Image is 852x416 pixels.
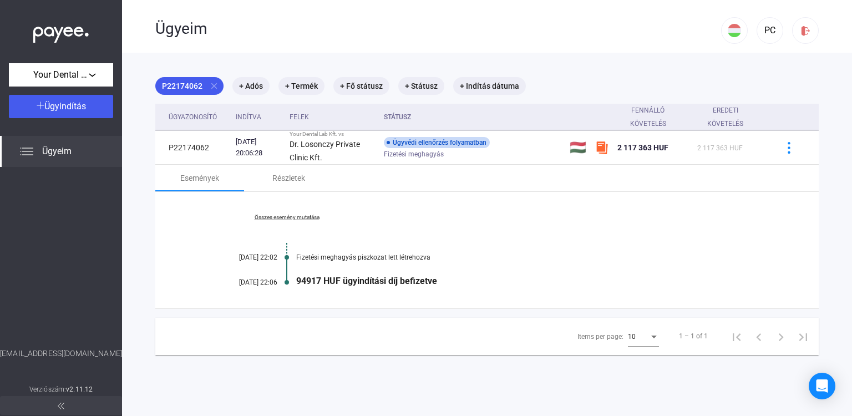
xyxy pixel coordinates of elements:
[211,214,363,221] a: Összes esemény mutatása
[792,325,814,347] button: Last page
[617,104,689,130] div: Fennálló követelés
[792,17,819,44] button: logout-red
[617,104,679,130] div: Fennálló követelés
[726,325,748,347] button: First page
[37,102,44,109] img: plus-white.svg
[679,329,708,343] div: 1 – 1 of 1
[211,253,277,261] div: [DATE] 22:02
[379,104,565,131] th: Státusz
[565,131,591,165] td: 🇭🇺
[800,25,812,37] img: logout-red
[9,63,113,87] button: Your Dental Lab Kft.
[384,148,444,161] span: Fizetési meghagyás
[290,140,360,162] strong: Dr. Losonczy Private Clinic Kft.
[595,141,608,154] img: szamlazzhu-mini
[180,171,219,185] div: Események
[278,77,324,95] mat-chip: + Termék
[155,19,721,38] div: Ügyeim
[169,110,217,124] div: Ügyazonosító
[272,171,305,185] div: Részletek
[33,68,89,82] span: Your Dental Lab Kft.
[453,77,526,95] mat-chip: + Indítás dátuma
[770,325,792,347] button: Next page
[748,325,770,347] button: Previous page
[697,144,743,152] span: 2 117 363 HUF
[296,276,763,286] div: 94917 HUF ügyindítási díj befizetve
[697,104,753,130] div: Eredeti követelés
[628,329,659,343] mat-select: Items per page:
[236,136,281,159] div: [DATE] 20:06:28
[384,137,490,148] div: Ügyvédi ellenőrzés folyamatban
[209,81,219,91] mat-icon: close
[398,77,444,95] mat-chip: + Státusz
[236,110,261,124] div: Indítva
[809,373,835,399] div: Open Intercom Messenger
[757,17,783,44] button: PC
[777,136,800,159] button: more-blue
[617,143,668,152] span: 2 117 363 HUF
[697,104,763,130] div: Eredeti követelés
[577,330,623,343] div: Items per page:
[290,110,309,124] div: Felek
[44,101,86,111] span: Ügyindítás
[9,95,113,118] button: Ügyindítás
[42,145,72,158] span: Ügyeim
[155,131,231,165] td: P22174062
[58,403,64,409] img: arrow-double-left-grey.svg
[20,145,33,158] img: list.svg
[628,333,636,341] span: 10
[66,385,93,393] strong: v2.11.12
[290,131,374,138] div: Your Dental Lab Kft. vs
[333,77,389,95] mat-chip: + Fő státusz
[760,24,779,37] div: PC
[296,253,763,261] div: Fizetési meghagyás piszkozat lett létrehozva
[721,17,748,44] button: HU
[783,142,795,154] img: more-blue
[236,110,281,124] div: Indítva
[728,24,741,37] img: HU
[33,21,89,43] img: white-payee-white-dot.svg
[290,110,374,124] div: Felek
[155,77,224,95] mat-chip: P22174062
[211,278,277,286] div: [DATE] 22:06
[232,77,270,95] mat-chip: + Adós
[169,110,227,124] div: Ügyazonosító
